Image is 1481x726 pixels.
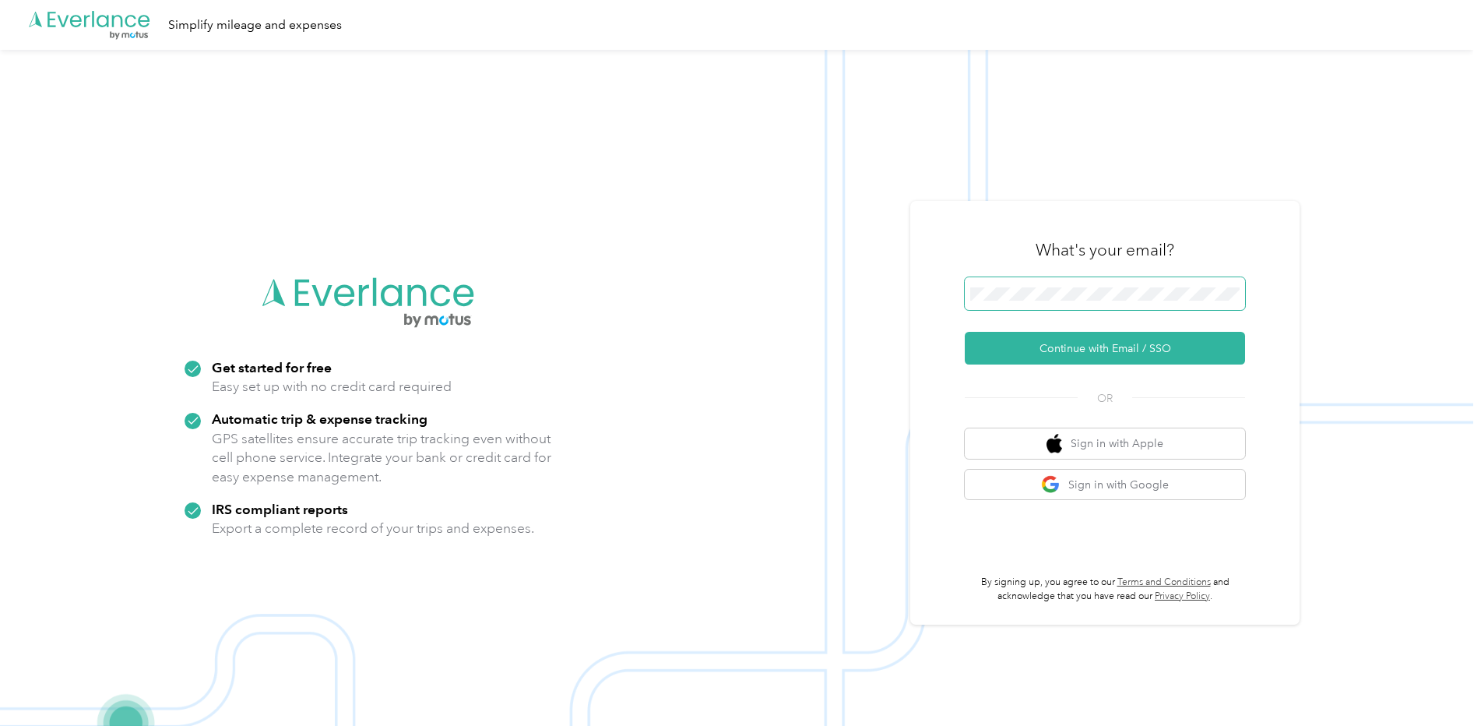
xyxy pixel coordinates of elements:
[965,332,1245,365] button: Continue with Email / SSO
[212,359,332,375] strong: Get started for free
[1047,434,1062,453] img: apple logo
[212,377,452,396] p: Easy set up with no credit card required
[212,519,534,538] p: Export a complete record of your trips and expenses.
[1078,390,1132,407] span: OR
[212,501,348,517] strong: IRS compliant reports
[1036,239,1174,261] h3: What's your email?
[1117,576,1211,588] a: Terms and Conditions
[965,576,1245,603] p: By signing up, you agree to our and acknowledge that you have read our .
[212,411,427,427] strong: Automatic trip & expense tracking
[1155,590,1210,602] a: Privacy Policy
[168,16,342,35] div: Simplify mileage and expenses
[965,428,1245,459] button: apple logoSign in with Apple
[212,429,552,487] p: GPS satellites ensure accurate trip tracking even without cell phone service. Integrate your bank...
[965,470,1245,500] button: google logoSign in with Google
[1041,475,1061,495] img: google logo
